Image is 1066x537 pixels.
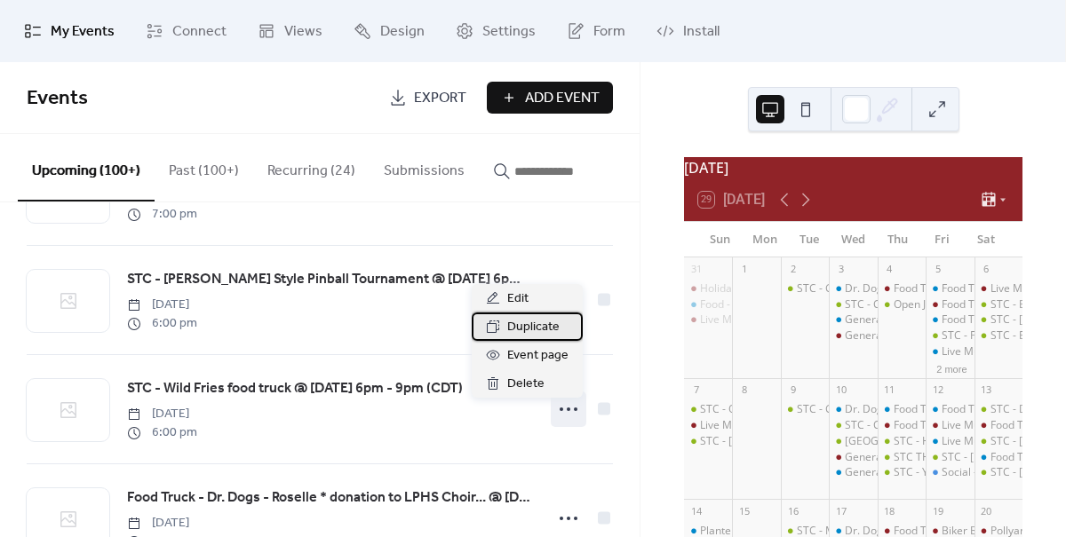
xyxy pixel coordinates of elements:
[829,281,877,296] div: Dr. Dog’s Food Truck - Roselle @ Weekly from 6pm to 9pm
[127,405,197,423] span: [DATE]
[878,450,926,465] div: STC THEME NIGHT - YACHT ROCK @ Thu Sep 11, 2025 6pm - 10pm (CDT)
[878,402,926,417] div: Food Truck - Dr Dogs - Roselle @ Thu Sep 11, 2025 5pm - 9pm (CDT)
[737,504,751,517] div: 15
[883,383,896,397] div: 11
[931,504,944,517] div: 19
[553,7,639,55] a: Form
[926,281,974,296] div: Food Truck - Koris Koop -Roselle @ Fri Sep 5, 2025 5pm - 9pm (CDT)
[700,418,981,433] div: Live Music - [PERSON_NAME] @ [DATE] 2pm - 4pm (CDT)
[683,21,720,43] span: Install
[926,450,974,465] div: STC - Warren Douglas Band @ Fri Sep 12, 2025 7pm - 10pm (CDT)
[786,504,799,517] div: 16
[376,82,480,114] a: Export
[482,21,536,43] span: Settings
[829,312,877,328] div: General Knowledge - Roselle @ Wed Sep 3, 2025 7pm - 9pm (CDT)
[926,402,974,417] div: Food Truck - Da Wing Wagon/ Launch party - Roselle @ Fri Sep 12, 2025 5pm - 9pm (CDT)
[700,402,984,417] div: STC - Outdoor Doggie Dining class @ 1pm - 2:30pm (CDT)
[442,7,549,55] a: Settings
[883,504,896,517] div: 18
[689,263,703,276] div: 31
[11,7,128,55] a: My Events
[980,383,993,397] div: 13
[507,288,529,310] span: Edit
[700,297,990,312] div: Food - Good Stuff Eats - Roselle @ [DATE] 1pm - 4pm (CDT)
[781,402,829,417] div: STC - General Knowledge Trivia @ Tue Sep 9, 2025 7pm - 9pm (CDT)
[829,297,877,312] div: STC - Charity Bike Ride with Sammy's Bikes @ Weekly from 6pm to 7:30pm on Wednesday from Wed May ...
[975,465,1022,480] div: STC - Matt Keen Band @ Sat Sep 13, 2025 7pm - 10pm (CDT)
[964,222,1008,257] div: Sat
[172,21,227,43] span: Connect
[975,312,1022,328] div: STC - Terry Byrne @ Sat Sep 6, 2025 2pm - 5pm (CDT)
[878,434,926,449] div: STC - Happy Lobster @ Thu Sep 11, 2025 5pm - 9pm (CDT)
[878,281,926,296] div: Food Truck - Tacos Los Jarochitos - Lemont @ Thu Sep 4, 2025 5pm - 9pm (CDT)
[975,297,1022,312] div: STC - Brew Town Bites @ Sat Sep 6, 2025 2pm - 7pm (CDT)
[834,383,847,397] div: 10
[829,402,877,417] div: Dr. Dog’s Food Truck - Roselle @ Weekly from 6pm to 9pm
[700,312,981,328] div: Live Music - [PERSON_NAME] @ [DATE] 2pm - 5pm (CDT)
[244,7,336,55] a: Views
[737,383,751,397] div: 8
[487,82,613,114] button: Add Event
[698,222,743,257] div: Sun
[127,314,197,333] span: 6:00 pm
[127,269,533,290] span: STC - [PERSON_NAME] Style Pinball Tournament @ [DATE] 6pm - 9pm (CDT)
[127,423,197,442] span: 6:00 pm
[127,486,533,509] a: Food Truck - Dr. Dogs - Roselle * donation to LPHS Choir... @ [DATE] 5pm - 9pm (CDT)
[127,268,533,291] a: STC - [PERSON_NAME] Style Pinball Tournament @ [DATE] 6pm - 9pm (CDT)
[689,504,703,517] div: 14
[926,328,974,344] div: STC - Four Ds BBQ @ Fri Sep 5, 2025 5pm - 9pm (CDT)
[975,328,1022,344] div: STC - EXHALE @ Sat Sep 6, 2025 7pm - 10pm (CDT)
[878,418,926,433] div: Food Truck - Tacos Los Jarochitos - Lemont @ Thu Sep 11, 2025 5pm - 9pm (CDT)
[975,450,1022,465] div: Food Truck - Chuck’s Wood Fired Pizza - Roselle @ Sat Sep 13, 2025 5pm - 8pm (CST)
[684,297,732,312] div: Food - Good Stuff Eats - Roselle @ Sun Aug 31, 2025 1pm - 4pm (CDT)
[919,222,964,257] div: Fri
[829,434,877,449] div: STC - Stadium Street Eats @ Wed Sep 10, 2025 6pm - 9pm (CDT)
[684,157,1022,178] div: [DATE]
[926,465,974,480] div: Social - Magician Pat Flanagan @ Fri Sep 12, 2025 8pm - 10:30pm (CDT)
[380,21,425,43] span: Design
[132,7,240,55] a: Connect
[878,297,926,312] div: Open Jam with Sam Wyatt @ STC @ Thu Sep 4, 2025 7pm - 11pm (CDT)
[684,418,732,433] div: Live Music - Dylan Raymond - Lemont @ Sun Sep 7, 2025 2pm - 4pm (CDT)
[27,79,88,118] span: Events
[414,88,466,109] span: Export
[743,222,787,257] div: Mon
[975,402,1022,417] div: STC - Dark Horse Grill @ Sat Sep 13, 2025 1pm - 5pm (CDT)
[127,296,197,314] span: [DATE]
[127,514,197,533] span: [DATE]
[284,21,322,43] span: Views
[926,418,974,433] div: Live Music - Dan Colles - Lemont @ Fri Sep 12, 2025 7pm - 10pm (CDT)
[926,297,974,312] div: Food Truck - Pizza 750 - Lemont @ Fri Sep 5, 2025 5pm - 9pm (CDT)
[127,377,463,400] a: STC - Wild Fries food truck @ [DATE] 6pm - 9pm (CDT)
[829,418,877,433] div: STC - Charity Bike Ride with Sammy's Bikes @ Weekly from 6pm to 7:30pm on Wednesday from Wed May ...
[926,434,974,449] div: Live Music - JD Kostyk - Roselle @ Fri Sep 12, 2025 7pm - 10pm (CDT)
[975,281,1022,296] div: Live Music- InFunktious Duo - Lemont @ Sat Sep 6, 2025 2pm - 5pm (CDT)
[507,345,569,367] span: Event page
[507,317,560,338] span: Duplicate
[737,263,751,276] div: 1
[127,378,463,399] span: STC - Wild Fries food truck @ [DATE] 6pm - 9pm (CDT)
[643,7,733,55] a: Install
[980,263,993,276] div: 6
[786,383,799,397] div: 9
[831,222,876,257] div: Wed
[155,134,253,200] button: Past (100+)
[781,281,829,296] div: STC - General Knowledge Trivia @ Tue Sep 2, 2025 7pm - 9pm (CDT)
[883,263,896,276] div: 4
[689,383,703,397] div: 7
[684,281,732,296] div: Holiday Taproom Hours 12pm -10pm @ Sun Aug 31, 2025
[684,434,732,449] div: STC - Hunt House Creative Arts Center Adult Band Showcase @ Sun Sep 7, 2025 5pm - 7pm (CDT)STC - ...
[253,134,370,200] button: Recurring (24)
[127,487,533,509] span: Food Truck - Dr. Dogs - Roselle * donation to LPHS Choir... @ [DATE] 5pm - 9pm (CDT)
[975,418,1022,433] div: Food Truck - Happy Times - Lemont @ Sat Sep 13, 2025 2pm - 6pm (CDT)
[786,263,799,276] div: 2
[975,434,1022,449] div: STC - Billy Denton @ Sat Sep 13, 2025 2pm - 5pm (CDT)
[829,450,877,465] div: General Knowledge Trivia - Lemont @ Wed Sep 10, 2025 7pm - 9pm (CDT)
[878,465,926,480] div: STC - Yacht Rockettes @ Thu Sep 11, 2025 7pm - 10pm (CDT)
[875,222,919,257] div: Thu
[929,360,974,375] button: 2 more
[684,402,732,417] div: STC - Outdoor Doggie Dining class @ 1pm - 2:30pm (CDT)
[926,312,974,328] div: Food Truck- Uncle Cams Sandwiches - Roselle @ Fri Sep 5, 2025 5pm - 9pm (CDT)
[787,222,831,257] div: Tue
